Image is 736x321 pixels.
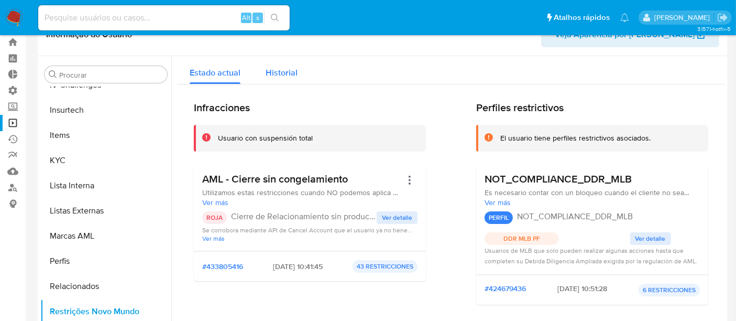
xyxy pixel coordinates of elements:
[654,13,713,23] p: alexandra.macedo@mercadolivre.com
[40,98,171,123] button: Insurtech
[264,10,285,25] button: search-icon
[40,123,171,148] button: Items
[46,29,132,40] h1: Informação do Usuário
[40,223,171,249] button: Marcas AML
[49,70,57,79] button: Procurar
[38,11,290,25] input: Pesquise usuários ou casos...
[40,173,171,198] button: Lista Interna
[620,13,629,22] a: Notificações
[59,70,163,80] input: Procurar
[242,13,250,23] span: Alt
[717,12,728,23] a: Sair
[697,25,731,33] span: 3.157.1-hotfix-5
[256,13,259,23] span: s
[40,198,171,223] button: Listas Externas
[40,249,171,274] button: Perfis
[40,148,171,173] button: KYC
[554,12,610,23] span: Atalhos rápidos
[40,274,171,299] button: Relacionados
